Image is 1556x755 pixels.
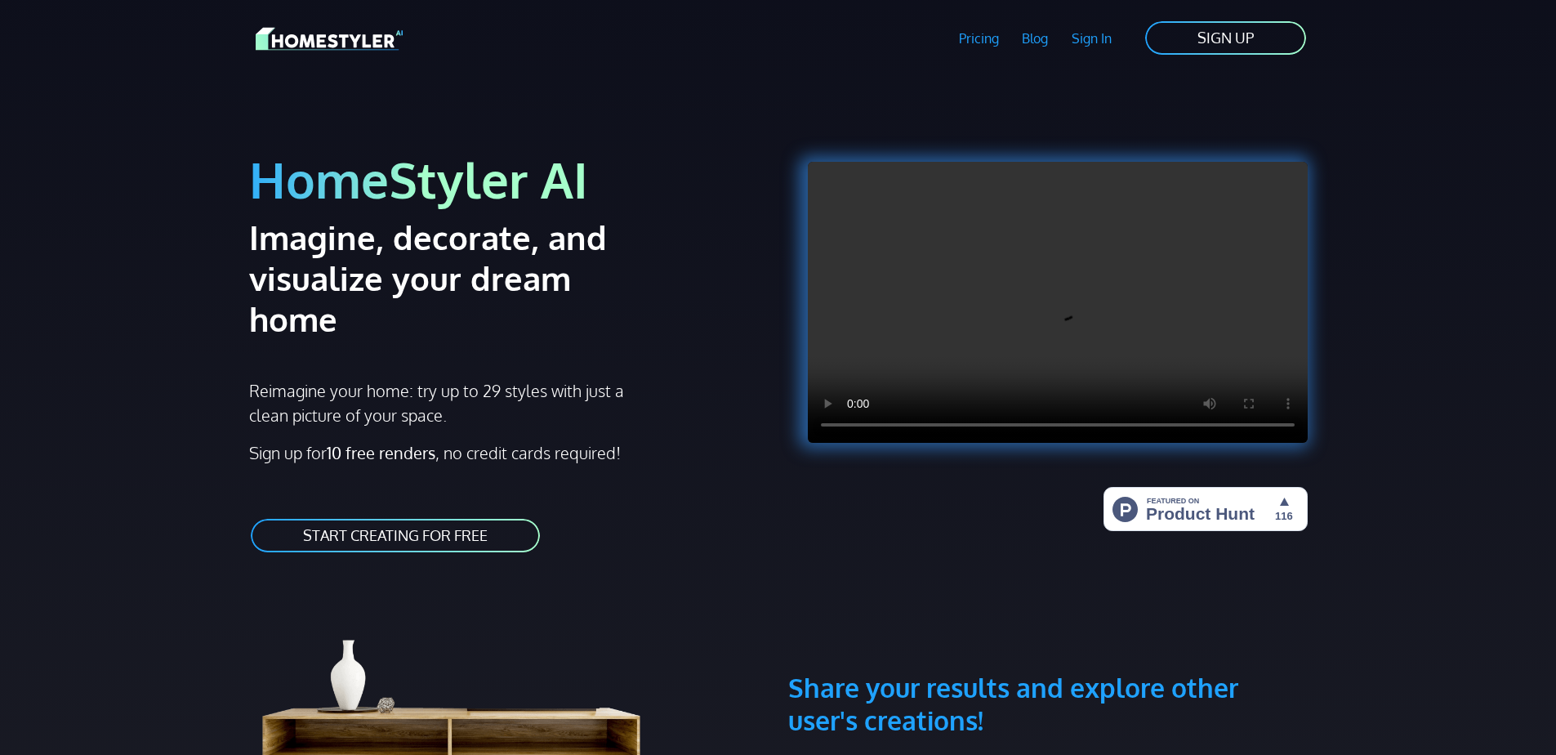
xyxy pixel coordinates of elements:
[788,593,1308,737] h3: Share your results and explore other user's creations!
[1103,487,1308,531] img: HomeStyler AI - Interior Design Made Easy: One Click to Your Dream Home | Product Hunt
[249,217,665,339] h2: Imagine, decorate, and visualize your dream home
[947,20,1010,57] a: Pricing
[249,378,639,427] p: Reimagine your home: try up to 29 styles with just a clean picture of your space.
[327,442,435,463] strong: 10 free renders
[1060,20,1124,57] a: Sign In
[256,25,403,53] img: HomeStyler AI logo
[1144,20,1308,56] a: SIGN UP
[249,517,542,554] a: START CREATING FOR FREE
[249,149,769,210] h1: HomeStyler AI
[249,440,769,465] p: Sign up for , no credit cards required!
[1010,20,1060,57] a: Blog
